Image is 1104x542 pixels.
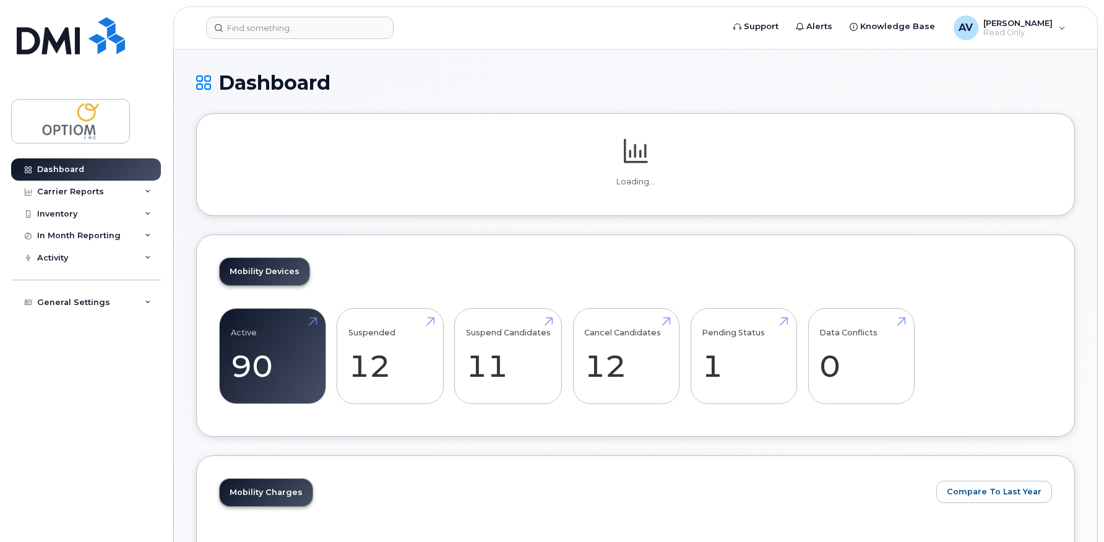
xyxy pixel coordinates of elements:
h1: Dashboard [196,72,1075,93]
span: Compare To Last Year [947,486,1041,497]
button: Compare To Last Year [936,481,1052,503]
a: Active 90 [231,316,314,397]
a: Mobility Charges [220,479,313,506]
a: Cancel Candidates 12 [584,316,668,397]
a: Mobility Devices [220,258,309,285]
a: Suspend Candidates 11 [466,316,551,397]
a: Suspended 12 [348,316,432,397]
a: Data Conflicts 0 [819,316,903,397]
p: Loading... [219,176,1052,187]
a: Pending Status 1 [702,316,785,397]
